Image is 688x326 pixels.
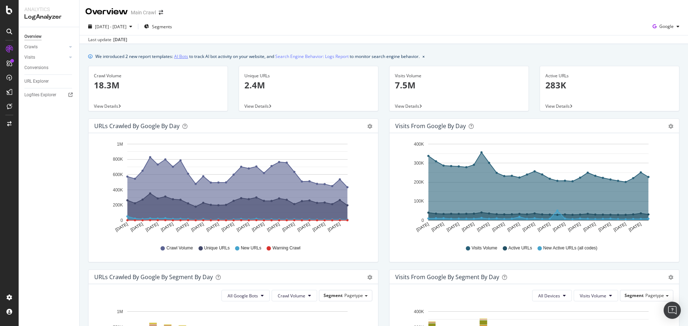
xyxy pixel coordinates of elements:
button: Google [650,21,682,32]
span: Crawl Volume [166,245,193,251]
text: 400K [113,188,123,193]
a: URL Explorer [24,78,74,85]
text: 1M [117,142,123,147]
text: [DATE] [491,222,506,233]
div: Visits [24,54,35,61]
text: [DATE] [281,222,296,233]
text: [DATE] [431,222,445,233]
button: All Google Bots [221,290,270,301]
span: Active URLs [508,245,532,251]
text: [DATE] [266,222,281,233]
span: All Devices [538,293,560,299]
div: URL Explorer [24,78,49,85]
text: [DATE] [461,222,475,233]
a: Crawls [24,43,67,51]
text: [DATE] [582,222,597,233]
div: Last update [88,37,127,43]
a: Overview [24,33,74,40]
div: Open Intercom Messenger [664,302,681,319]
text: [DATE] [190,222,205,233]
p: 18.3M [94,79,222,91]
button: close banner [421,51,426,62]
div: Main Crawl [131,9,156,16]
a: AI Bots [174,53,188,60]
span: View Details [395,103,419,109]
div: URLs Crawled by Google by day [94,122,180,130]
text: [DATE] [537,222,551,233]
text: [DATE] [312,222,326,233]
div: arrow-right-arrow-left [159,10,163,15]
div: Conversions [24,64,48,72]
text: 200K [113,203,123,208]
a: Logfiles Explorer [24,91,74,99]
text: [DATE] [613,222,627,233]
text: [DATE] [145,222,159,233]
text: [DATE] [114,222,129,233]
div: gear [668,275,673,280]
text: 0 [421,218,424,223]
div: Visits from Google By Segment By Day [395,273,499,281]
span: View Details [94,103,118,109]
span: Google [659,23,674,29]
text: [DATE] [598,222,612,233]
text: [DATE] [446,222,460,233]
text: 100K [414,199,424,204]
a: Conversions [24,64,74,72]
div: Visits Volume [395,73,523,79]
div: LogAnalyzer [24,13,73,21]
text: [DATE] [297,222,311,233]
text: [DATE] [251,222,265,233]
text: [DATE] [327,222,341,233]
svg: A chart. [395,139,671,238]
text: [DATE] [130,222,144,233]
div: info banner [88,53,679,60]
button: Segments [141,21,175,32]
span: New Active URLs (all codes) [543,245,597,251]
div: Crawl Volume [94,73,222,79]
div: Crawls [24,43,38,51]
text: [DATE] [205,222,220,233]
text: [DATE] [522,222,536,233]
text: [DATE] [160,222,174,233]
span: [DATE] - [DATE] [95,24,126,30]
text: [DATE] [415,222,430,233]
div: Active URLs [545,73,674,79]
div: gear [367,275,372,280]
div: Overview [24,33,42,40]
button: [DATE] - [DATE] [85,21,135,32]
div: Overview [85,6,128,18]
span: Visits Volume [580,293,606,299]
a: Visits [24,54,67,61]
span: Segment [324,292,343,298]
text: 400K [414,142,424,147]
text: [DATE] [567,222,582,233]
text: 0 [120,218,123,223]
div: Analytics [24,6,73,13]
text: 400K [414,309,424,314]
span: Pagetype [344,292,363,298]
span: Pagetype [645,292,664,298]
text: [DATE] [175,222,190,233]
svg: A chart. [94,139,370,238]
span: All Google Bots [228,293,258,299]
button: Crawl Volume [272,290,317,301]
div: Visits from Google by day [395,122,466,130]
span: View Details [244,103,269,109]
text: 300K [414,161,424,166]
div: gear [367,124,372,129]
text: [DATE] [506,222,521,233]
text: [DATE] [476,222,491,233]
div: URLs Crawled by Google By Segment By Day [94,273,213,281]
text: 1M [117,309,123,314]
span: View Details [545,103,570,109]
span: Segments [152,24,172,30]
text: [DATE] [221,222,235,233]
span: Visits Volume [472,245,497,251]
a: Search Engine Behavior: Logs Report [275,53,349,60]
p: 283K [545,79,674,91]
text: [DATE] [628,222,642,233]
div: gear [668,124,673,129]
div: Logfiles Explorer [24,91,56,99]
